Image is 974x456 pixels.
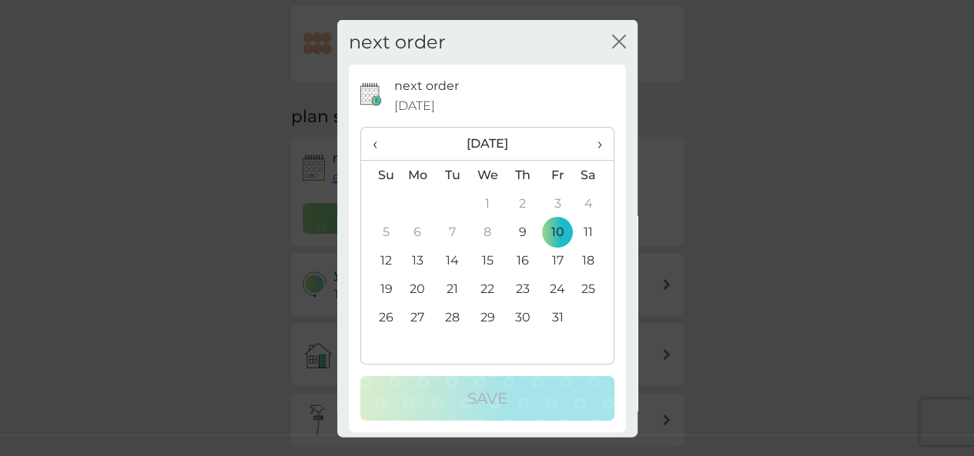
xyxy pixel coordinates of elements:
[470,218,505,246] td: 8
[505,218,540,246] td: 9
[470,160,505,189] th: We
[435,303,470,331] td: 28
[505,303,540,331] td: 30
[400,160,436,189] th: Mo
[467,386,507,411] p: Save
[470,303,505,331] td: 29
[349,31,446,53] h2: next order
[361,160,400,189] th: Su
[435,246,470,275] td: 14
[505,189,540,218] td: 2
[540,160,574,189] th: Fr
[586,128,601,160] span: ›
[574,218,613,246] td: 11
[470,189,505,218] td: 1
[394,76,459,96] p: next order
[540,218,574,246] td: 10
[361,303,400,331] td: 26
[505,246,540,275] td: 16
[361,275,400,303] td: 19
[394,95,435,115] span: [DATE]
[505,160,540,189] th: Th
[360,376,614,421] button: Save
[505,275,540,303] td: 23
[574,189,613,218] td: 4
[540,275,574,303] td: 24
[373,128,389,160] span: ‹
[540,189,574,218] td: 3
[400,218,436,246] td: 6
[435,275,470,303] td: 21
[470,246,505,275] td: 15
[574,160,613,189] th: Sa
[400,303,436,331] td: 27
[574,275,613,303] td: 25
[400,128,575,161] th: [DATE]
[612,34,626,50] button: close
[540,246,574,275] td: 17
[574,246,613,275] td: 18
[361,246,400,275] td: 12
[400,275,436,303] td: 20
[400,246,436,275] td: 13
[470,275,505,303] td: 22
[435,218,470,246] td: 7
[540,303,574,331] td: 31
[435,160,470,189] th: Tu
[361,218,400,246] td: 5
